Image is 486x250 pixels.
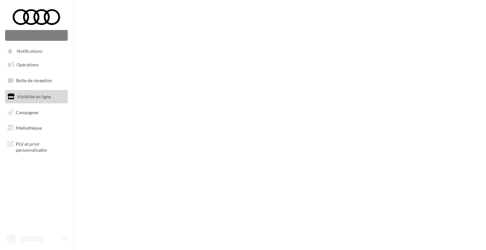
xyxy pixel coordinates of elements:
a: Opérations [4,58,69,71]
a: Visibilité en ligne [4,90,69,103]
a: PLV et print personnalisable [4,137,69,156]
span: Visibilité en ligne [17,94,51,99]
span: Notifications [17,49,42,54]
span: Opérations [16,62,39,67]
div: Nouvelle campagne [5,30,68,41]
span: PLV et print personnalisable [16,140,65,153]
span: Boîte de réception [16,78,52,83]
a: Boîte de réception [4,74,69,87]
a: Médiathèque [4,121,69,135]
a: Campagnes [4,106,69,119]
span: Campagnes [16,109,39,115]
span: Médiathèque [16,125,42,131]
